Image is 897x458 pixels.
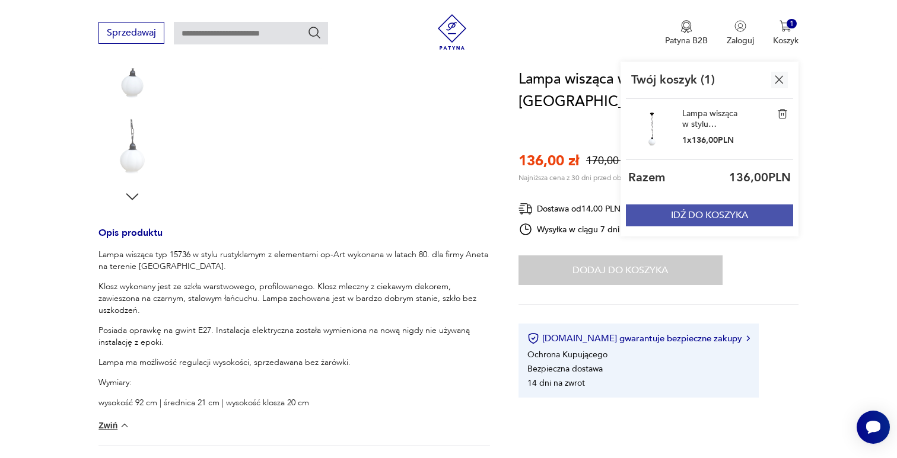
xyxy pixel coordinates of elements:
img: Ikona koszyka [780,20,791,32]
img: Ikonka użytkownika [734,20,746,32]
p: 136,00 PLN [729,169,791,185]
img: chevron down [119,419,131,431]
p: Patyna B2B [665,35,708,46]
p: Koszyk [773,35,799,46]
p: wysokość 92 cm | średnica 21 cm | wysokość klosza 20 cm [98,397,490,409]
img: Zdjęcie produktu Lampa wisząca w stylu rustykalnym, Aneta, Polska, lata 80. [98,113,166,180]
p: Wymiary: [98,377,490,389]
p: Zaloguj [727,35,754,46]
img: Zdjęcie produktu Lampa wisząca w stylu rustykalnym, Aneta, Polska, lata 80. [98,37,166,104]
p: Lampa ma możliwość regulacji wysokości, sprzedawana bez żarówki. [98,357,490,369]
button: Patyna B2B [665,20,708,46]
img: Ikona certyfikatu [527,332,539,344]
li: 14 dni na zwrot [527,377,585,389]
a: Lampa wisząca w stylu rustykalnym, Aneta, [GEOGRAPHIC_DATA], lata 80. [682,108,742,130]
p: 170,00 zł [586,153,629,168]
img: Lampa wisząca w stylu rustykalnym, Aneta, Polska, lata 80. [631,108,673,150]
button: Sprzedawaj [98,22,164,44]
a: IDŹ DO KOSZYKA [626,212,793,220]
div: Dostawa od 14,00 PLN [519,201,661,216]
a: Sprzedawaj [98,30,164,38]
p: Posiada oprawkę na gwint E27. Instalacja elektryczna została wymieniona na nową nigdy nie używaną... [98,325,490,348]
img: Ikona dostawy [519,201,533,216]
img: Lampa wisząca w stylu rustykalnym, Aneta, Polska, lata 80. [777,108,788,119]
button: IDŹ DO KOSZYKA [626,204,793,226]
img: Ikona strzałki w prawo [746,335,750,341]
li: Ochrona Kupującego [527,349,607,360]
h3: Opis produktu [98,229,490,249]
a: Ikona medaluPatyna B2B [665,20,708,46]
img: Patyna - sklep z meblami i dekoracjami vintage [434,14,470,50]
img: Ikona krzyżyka [772,72,787,87]
li: Bezpieczna dostawa [527,363,603,374]
div: Wysyłka w ciągu 7 dni roboczych [519,222,661,236]
img: Ikona medalu [680,20,692,33]
button: 1Koszyk [773,20,799,46]
p: 1 x 136,00 PLN [682,134,742,146]
p: Razem [628,169,665,185]
h1: Lampa wisząca w stylu rustykalnym, Aneta, [GEOGRAPHIC_DATA], lata 80. [519,68,799,113]
button: Zaloguj [727,20,754,46]
p: Lampa wisząca typ 15736 w stylu rustyklamym z elementami op-Art wykonana w latach 80. dla firmy A... [98,249,490,273]
p: Klosz wykonany jest ze szkła warstwowego, profilowanego. Klosz mleczny z ciekawym dekorem, zawies... [98,281,490,316]
p: 136,00 zł [519,151,579,171]
button: [DOMAIN_NAME] gwarantuje bezpieczne zakupy [527,332,750,344]
button: Szukaj [307,25,322,40]
iframe: Smartsupp widget button [857,411,890,444]
div: 1 [787,19,797,29]
p: Najniższa cena z 30 dni przed obniżką: 170,00 zł [519,173,670,182]
button: Zwiń [98,419,130,431]
p: Twój koszyk ( 1 ) [631,72,715,88]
